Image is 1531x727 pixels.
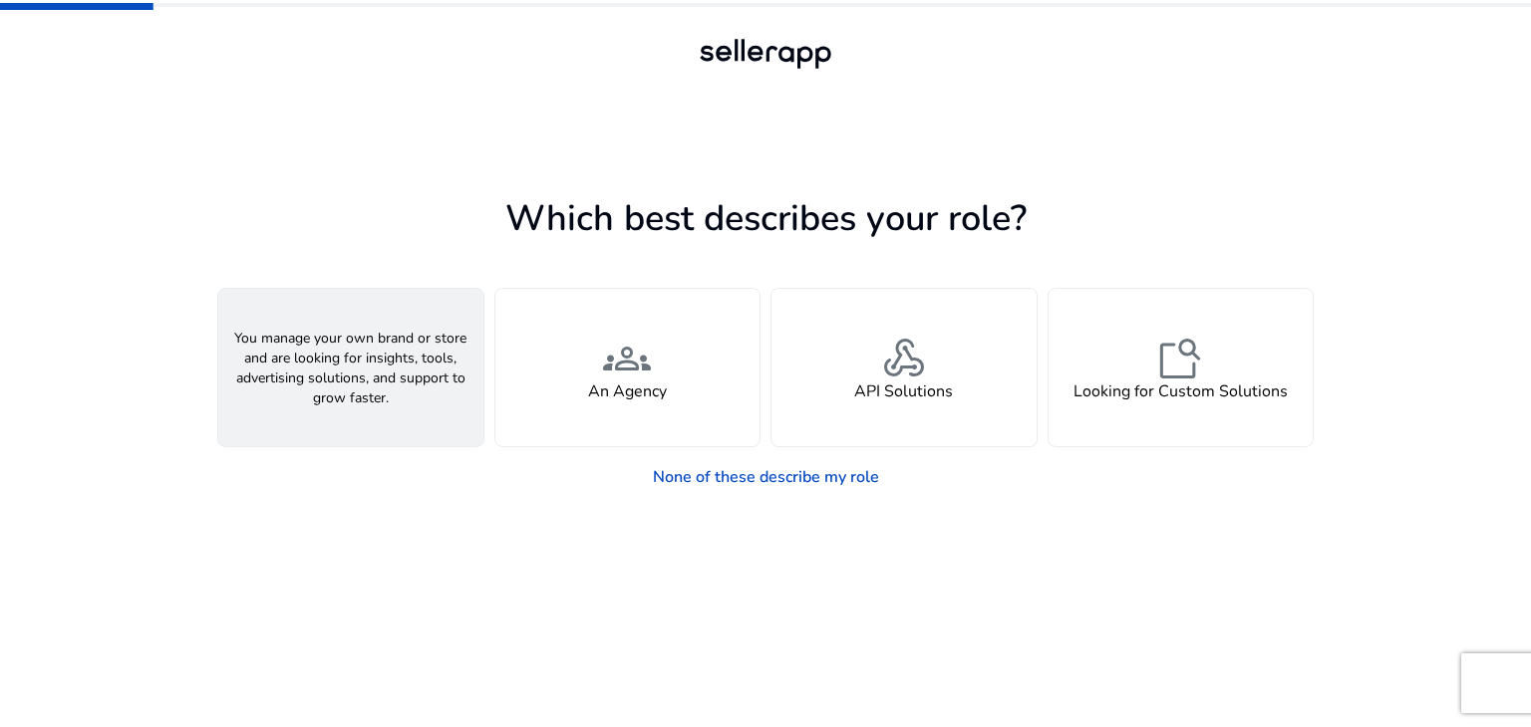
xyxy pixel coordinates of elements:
button: feature_searchLooking for Custom Solutions [1048,288,1315,447]
a: None of these describe my role [637,457,895,497]
button: You manage your own brand or store and are looking for insights, tools, advertising solutions, an... [217,288,484,447]
button: groupsAn Agency [494,288,762,447]
h1: Which best describes your role? [217,197,1314,240]
h4: Looking for Custom Solutions [1073,382,1288,401]
span: feature_search [1156,335,1204,382]
button: webhookAPI Solutions [770,288,1038,447]
h4: An Agency [588,382,667,401]
h4: API Solutions [854,382,953,401]
span: groups [603,335,651,382]
span: webhook [880,335,928,382]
